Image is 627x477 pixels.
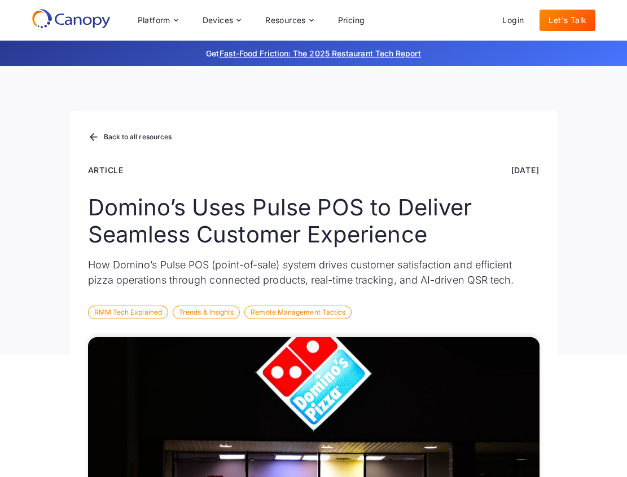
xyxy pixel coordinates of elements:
a: Login [493,10,533,31]
div: Article [88,164,124,176]
div: Devices [203,16,234,24]
div: Trends & Insights [173,306,240,319]
div: [DATE] [511,164,540,176]
a: Pricing [329,10,374,31]
div: Resources [265,16,306,24]
div: Back to all resources [104,134,172,140]
a: Let's Talk [540,10,595,31]
p: How Domino’s Pulse POS (point-of-sale) system drives customer satisfaction and efficient pizza op... [88,257,540,288]
div: Platform [129,9,187,32]
div: RMM Tech Explained [88,306,168,319]
p: Get [37,47,590,59]
a: Back to all resources [88,130,172,145]
div: Platform [138,16,170,24]
div: Devices [194,9,250,32]
div: Remote Management Tactics [244,306,352,319]
a: Fast-Food Friction: The 2025 Restaurant Tech Report [220,48,421,58]
h1: Domino’s Uses Pulse POS to Deliver Seamless Customer Experience [88,194,540,248]
div: Resources [256,9,322,32]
